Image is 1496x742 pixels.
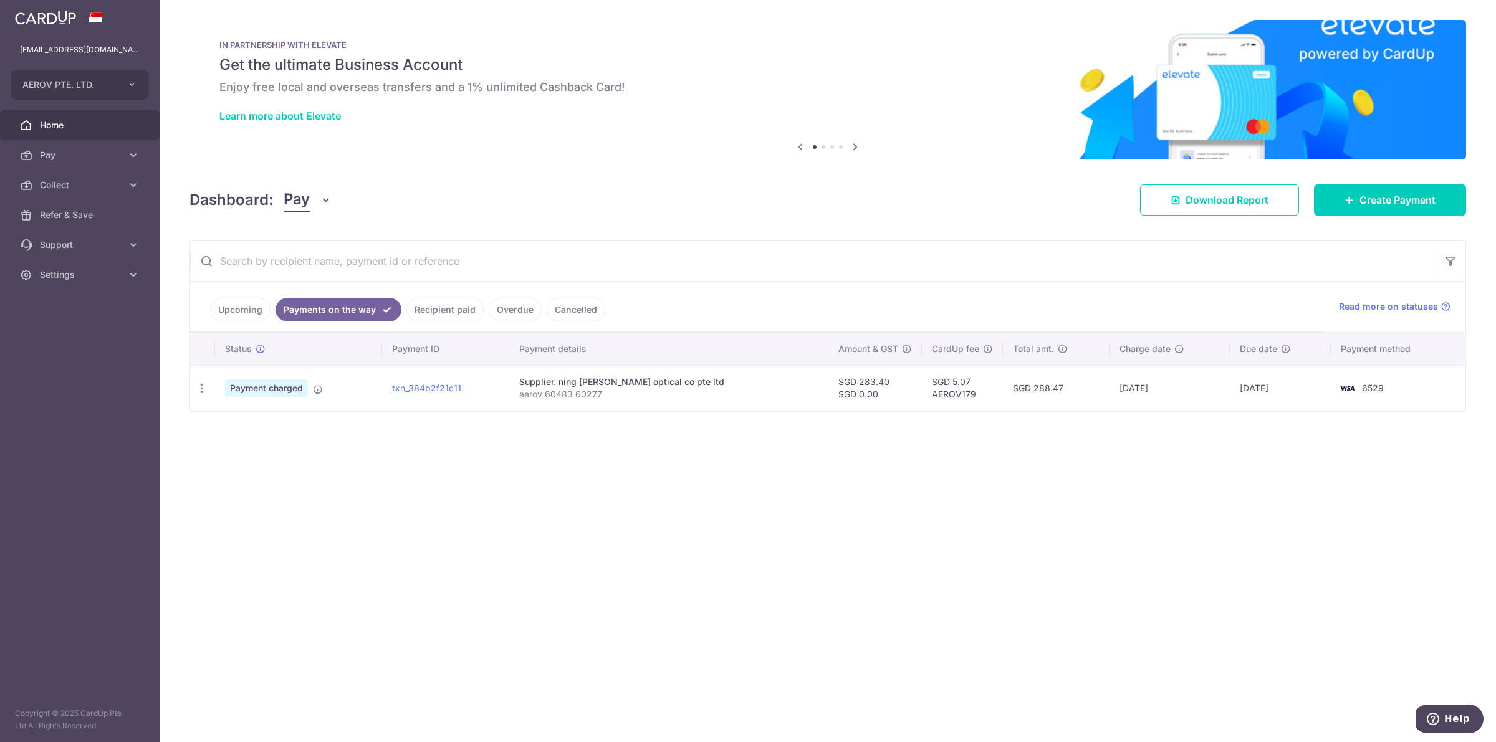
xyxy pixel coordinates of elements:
[1314,184,1466,216] a: Create Payment
[15,10,76,25] img: CardUp
[40,179,122,191] span: Collect
[40,149,122,161] span: Pay
[219,80,1436,95] h6: Enjoy free local and overseas transfers and a 1% unlimited Cashback Card!
[40,119,122,131] span: Home
[1110,365,1230,411] td: [DATE]
[932,343,979,355] span: CardUp fee
[1186,193,1268,207] span: Download Report
[1416,705,1484,736] iframe: Opens a widget where you can find more information
[519,376,819,388] div: Supplier. ning [PERSON_NAME] optical co pte ltd
[225,343,252,355] span: Status
[284,188,310,212] span: Pay
[219,110,341,122] a: Learn more about Elevate
[1240,343,1277,355] span: Due date
[382,333,509,365] th: Payment ID
[1331,333,1465,365] th: Payment method
[40,269,122,281] span: Settings
[1339,300,1438,313] span: Read more on statuses
[219,55,1436,75] h5: Get the ultimate Business Account
[219,40,1436,50] p: IN PARTNERSHIP WITH ELEVATE
[190,241,1436,281] input: Search by recipient name, payment id or reference
[1362,383,1384,393] span: 6529
[1339,300,1450,313] a: Read more on statuses
[838,343,898,355] span: Amount & GST
[189,189,274,211] h4: Dashboard:
[11,70,148,100] button: AEROV PTE. LTD.
[276,298,401,321] a: Payments on the way
[1140,184,1299,216] a: Download Report
[509,333,829,365] th: Payment details
[547,298,605,321] a: Cancelled
[20,44,140,56] p: [EMAIL_ADDRESS][DOMAIN_NAME]
[1230,365,1331,411] td: [DATE]
[406,298,484,321] a: Recipient paid
[40,209,122,221] span: Refer & Save
[210,298,271,321] a: Upcoming
[1120,343,1171,355] span: Charge date
[40,239,122,251] span: Support
[392,383,461,393] a: txn_384b2f21c11
[1013,343,1054,355] span: Total amt.
[22,78,115,91] span: AEROV PTE. LTD.
[1335,381,1359,396] img: Bank Card
[284,188,332,212] button: Pay
[828,365,922,411] td: SGD 283.40 SGD 0.00
[1003,365,1109,411] td: SGD 288.47
[1359,193,1436,207] span: Create Payment
[189,20,1466,159] img: Renovation banner
[922,365,1003,411] td: SGD 5.07 AEROV179
[519,388,819,401] p: aerov 60483 60277
[225,379,308,397] span: Payment charged
[489,298,542,321] a: Overdue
